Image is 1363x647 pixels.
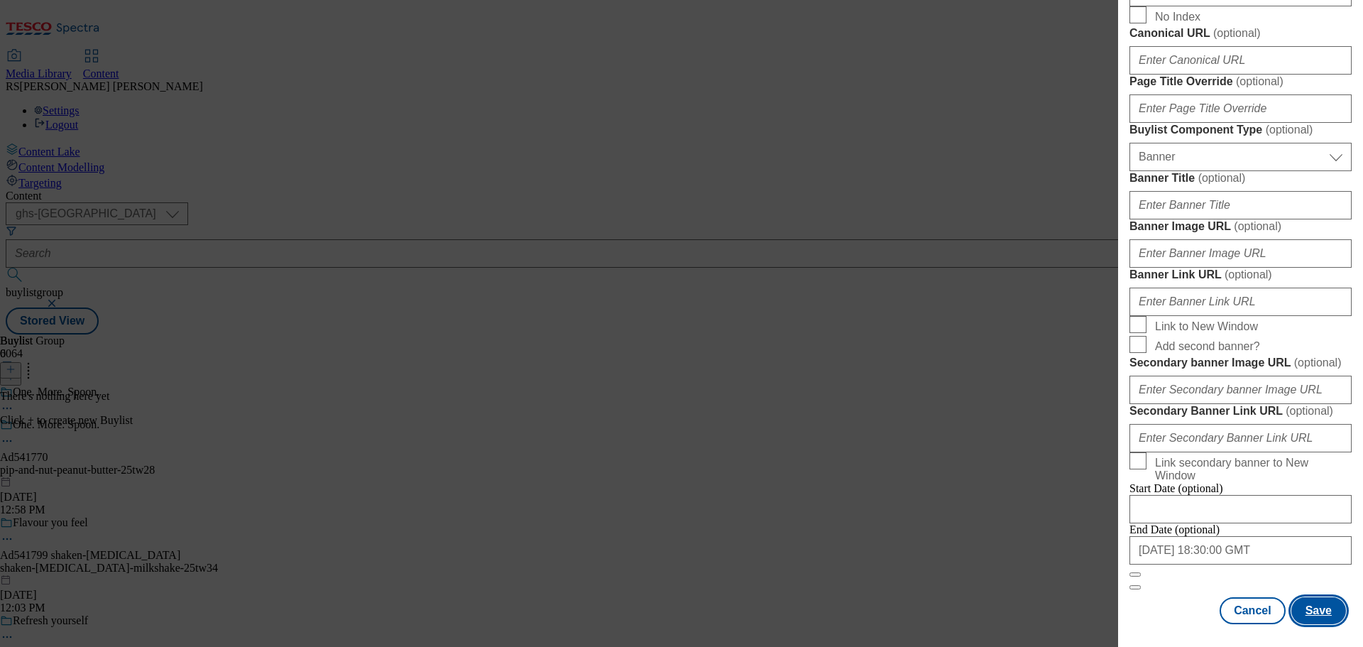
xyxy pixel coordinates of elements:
[1266,124,1313,136] span: ( optional )
[1129,268,1352,282] label: Banner Link URL
[1155,11,1200,23] span: No Index
[1129,26,1352,40] label: Canonical URL
[1225,268,1272,281] span: ( optional )
[1291,597,1346,624] button: Save
[1198,172,1246,184] span: ( optional )
[1213,27,1261,39] span: ( optional )
[1129,46,1352,75] input: Enter Canonical URL
[1220,597,1285,624] button: Cancel
[1129,191,1352,219] input: Enter Banner Title
[1155,320,1258,333] span: Link to New Window
[1236,75,1283,87] span: ( optional )
[1129,376,1352,404] input: Enter Secondary banner Image URL
[1294,357,1342,369] span: ( optional )
[1129,404,1352,418] label: Secondary Banner Link URL
[1129,288,1352,316] input: Enter Banner Link URL
[1129,75,1352,89] label: Page Title Override
[1129,94,1352,123] input: Enter Page Title Override
[1129,482,1223,494] span: Start Date (optional)
[1129,356,1352,370] label: Secondary banner Image URL
[1129,424,1352,452] input: Enter Secondary Banner Link URL
[1155,340,1260,353] span: Add second banner?
[1129,572,1141,577] button: Close
[1129,523,1220,535] span: End Date (optional)
[1129,495,1352,523] input: Enter Date
[1155,457,1346,482] span: Link secondary banner to New Window
[1129,123,1352,137] label: Buylist Component Type
[1129,239,1352,268] input: Enter Banner Image URL
[1234,220,1281,232] span: ( optional )
[1129,219,1352,234] label: Banner Image URL
[1129,171,1352,185] label: Banner Title
[1286,405,1333,417] span: ( optional )
[1129,536,1352,565] input: Enter Date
